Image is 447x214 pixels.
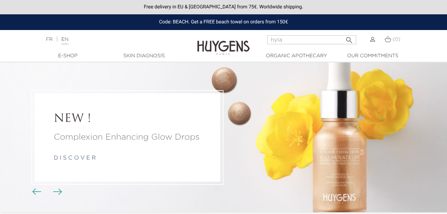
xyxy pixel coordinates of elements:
[197,29,250,56] img: Huygens
[61,37,68,44] a: EN
[267,35,356,44] input: Search
[262,52,331,60] a: Organic Apothecary
[35,187,58,197] div: Carousel buttons
[343,33,356,43] button: 
[54,112,201,126] a: NEW !
[43,35,181,44] div: |
[46,37,53,42] a: FR
[109,52,179,60] a: Skin Diagnosis
[33,52,103,60] a: E-Shop
[54,155,96,161] a: d i s c o v e r
[393,37,400,42] span: (0)
[54,131,201,143] a: Complexion Enhancing Glow Drops
[345,34,353,42] i: 
[338,52,408,60] a: Our commitments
